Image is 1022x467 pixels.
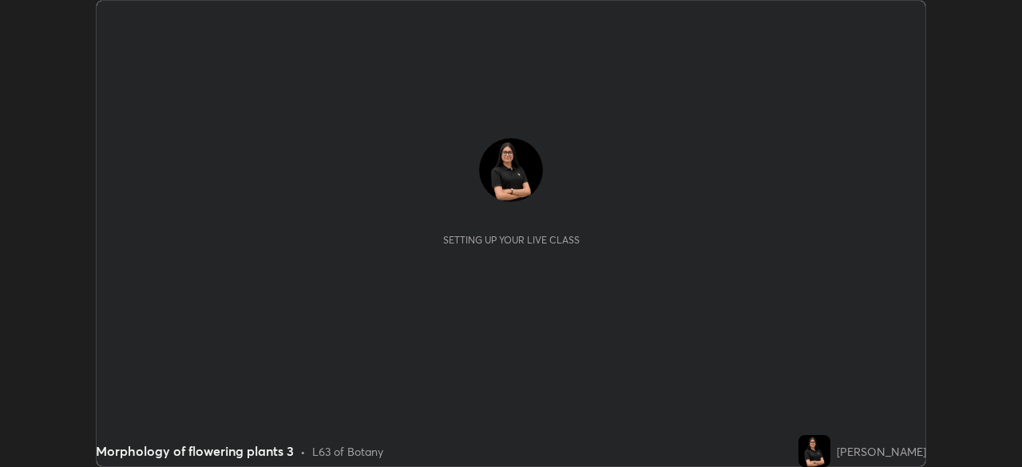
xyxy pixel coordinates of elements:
div: L63 of Botany [312,443,383,460]
div: Setting up your live class [443,234,580,246]
img: 2bae6509bf0947e3a873d2d6ab89f9eb.jpg [798,435,830,467]
div: [PERSON_NAME] [837,443,926,460]
img: 2bae6509bf0947e3a873d2d6ab89f9eb.jpg [479,138,543,202]
div: Morphology of flowering plants 3 [96,441,294,461]
div: • [300,443,306,460]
